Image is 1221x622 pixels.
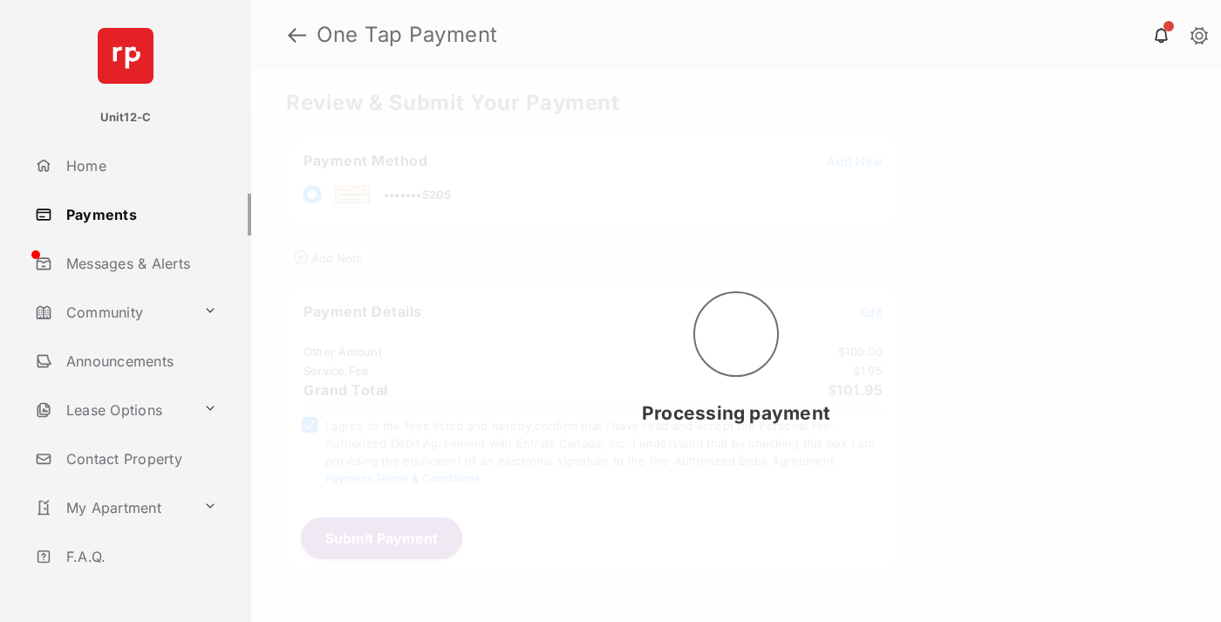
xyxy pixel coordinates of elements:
a: Announcements [28,340,251,382]
a: F.A.Q. [28,536,251,578]
a: Home [28,145,251,187]
img: svg+xml;base64,PHN2ZyB4bWxucz0iaHR0cDovL3d3dy53My5vcmcvMjAwMC9zdmciIHdpZHRoPSI2NCIgaGVpZ2h0PSI2NC... [98,28,153,84]
a: Payments [28,194,251,236]
span: Processing payment [642,402,830,424]
p: Unit12-C [100,109,152,126]
a: Lease Options [28,389,196,431]
a: Contact Property [28,438,251,480]
a: Messages & Alerts [28,243,251,284]
a: My Apartment [28,487,196,529]
strong: One Tap Payment [317,24,498,45]
a: Community [28,291,196,333]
